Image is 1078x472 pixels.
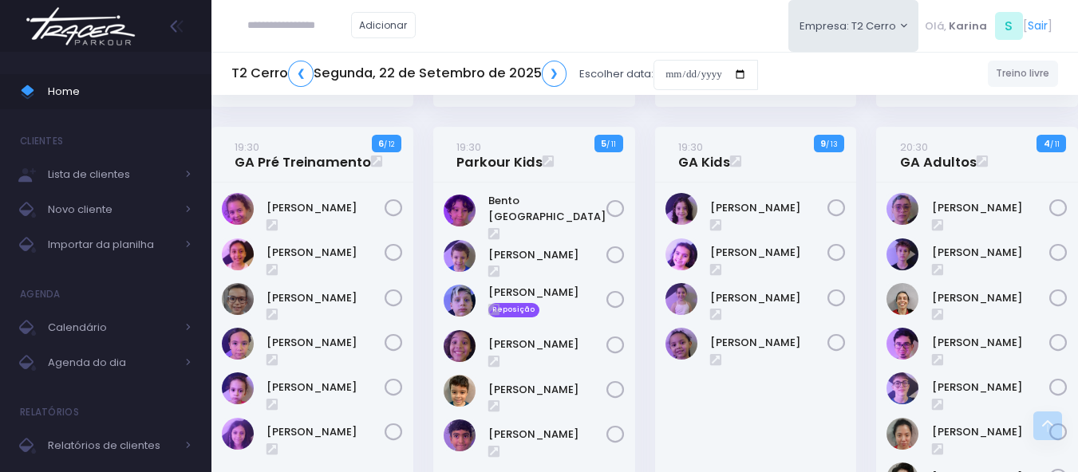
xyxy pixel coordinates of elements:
[1028,18,1048,34] a: Sair
[665,328,697,360] img: Vivian Damas Carneiro
[48,317,176,338] span: Calendário
[20,125,63,157] h4: Clientes
[678,140,703,155] small: 19:30
[988,61,1059,87] a: Treino livre
[48,352,176,373] span: Agenda do dia
[932,424,1050,440] a: [PERSON_NAME]
[918,8,1058,44] div: [ ]
[444,240,476,272] img: Cauê Sanchez
[267,335,385,351] a: [PERSON_NAME]
[488,193,606,224] a: Bento [GEOGRAPHIC_DATA]
[886,238,918,270] img: Caio Cortezi Viiera
[288,61,314,87] a: ❮
[1044,137,1050,150] strong: 4
[267,245,385,261] a: [PERSON_NAME]
[456,139,543,171] a: 19:30Parkour Kids
[900,140,928,155] small: 20:30
[267,380,385,395] a: [PERSON_NAME]
[886,418,918,450] img: Leticia Kita
[886,328,918,360] img: Gabriel Nakanishi Fortes
[488,303,539,317] span: Reposição
[222,193,254,225] img: Gabriela Szabo Cavenaghi
[995,12,1023,40] span: S
[48,199,176,220] span: Novo cliente
[267,424,385,440] a: [PERSON_NAME]
[235,140,259,155] small: 19:30
[222,328,254,360] img: Marcela Esteves Martins
[235,139,371,171] a: 19:30GA Pré Treinamento
[710,335,828,351] a: [PERSON_NAME]
[267,290,385,306] a: [PERSON_NAME]
[267,200,385,216] a: [PERSON_NAME]
[444,375,476,407] img: Kauâ Alves de Rezende
[488,285,606,301] a: [PERSON_NAME]
[444,419,476,451] img: THEO ALVES FERREIRA
[48,164,176,185] span: Lista de clientes
[900,139,977,171] a: 20:30GA Adultos
[665,283,697,315] img: Lais Silvestre Perez da Silva
[384,140,394,149] small: / 12
[20,396,79,428] h4: Relatórios
[222,418,254,450] img: Pietra Sanchez Rodrigues
[932,335,1050,351] a: [PERSON_NAME]
[542,61,567,87] a: ❯
[488,382,606,398] a: [PERSON_NAME]
[222,283,254,315] img: MARIA LUIZA SILVA DE OLIVEIRA
[826,140,838,149] small: / 13
[444,285,476,317] img: Joaquim Beraldo Amorim
[665,238,697,270] img: Heloisa aleixo
[231,56,758,92] div: Escolher data:
[932,200,1050,216] a: [PERSON_NAME]
[886,283,918,315] img: Eliane Mendes Navas
[710,245,828,261] a: [PERSON_NAME]
[932,245,1050,261] a: [PERSON_NAME]
[820,137,826,150] strong: 9
[665,193,697,225] img: Catarina Iwata Toledo
[456,140,481,155] small: 19:30
[488,247,606,263] a: [PERSON_NAME]
[222,372,254,404] img: Nicole Laurentino
[949,18,987,34] span: Karina
[488,336,606,352] a: [PERSON_NAME]
[222,238,254,270] img: Isabela Vilas Boas Rocha
[488,427,606,442] a: [PERSON_NAME]
[444,195,476,226] img: Bento Brasil Torres
[20,278,61,310] h4: Agenda
[351,12,417,38] a: Adicionar
[1050,140,1060,149] small: / 11
[606,140,616,149] small: / 11
[48,81,192,102] span: Home
[601,137,606,150] strong: 5
[710,200,828,216] a: [PERSON_NAME]
[231,61,567,87] h5: T2 Cerro Segunda, 22 de Setembro de 2025
[886,193,918,225] img: Amanda Rodrigues Pirró
[444,330,476,362] img: João Miguel Mourão Mariano
[925,18,946,34] span: Olá,
[710,290,828,306] a: [PERSON_NAME]
[678,139,730,171] a: 19:30GA Kids
[378,137,384,150] strong: 6
[932,380,1050,395] a: [PERSON_NAME]
[932,290,1050,306] a: [PERSON_NAME]
[886,372,918,404] img: Joao Gabriel Di Pace Abreu
[48,435,176,456] span: Relatórios de clientes
[48,234,176,255] span: Importar da planilha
